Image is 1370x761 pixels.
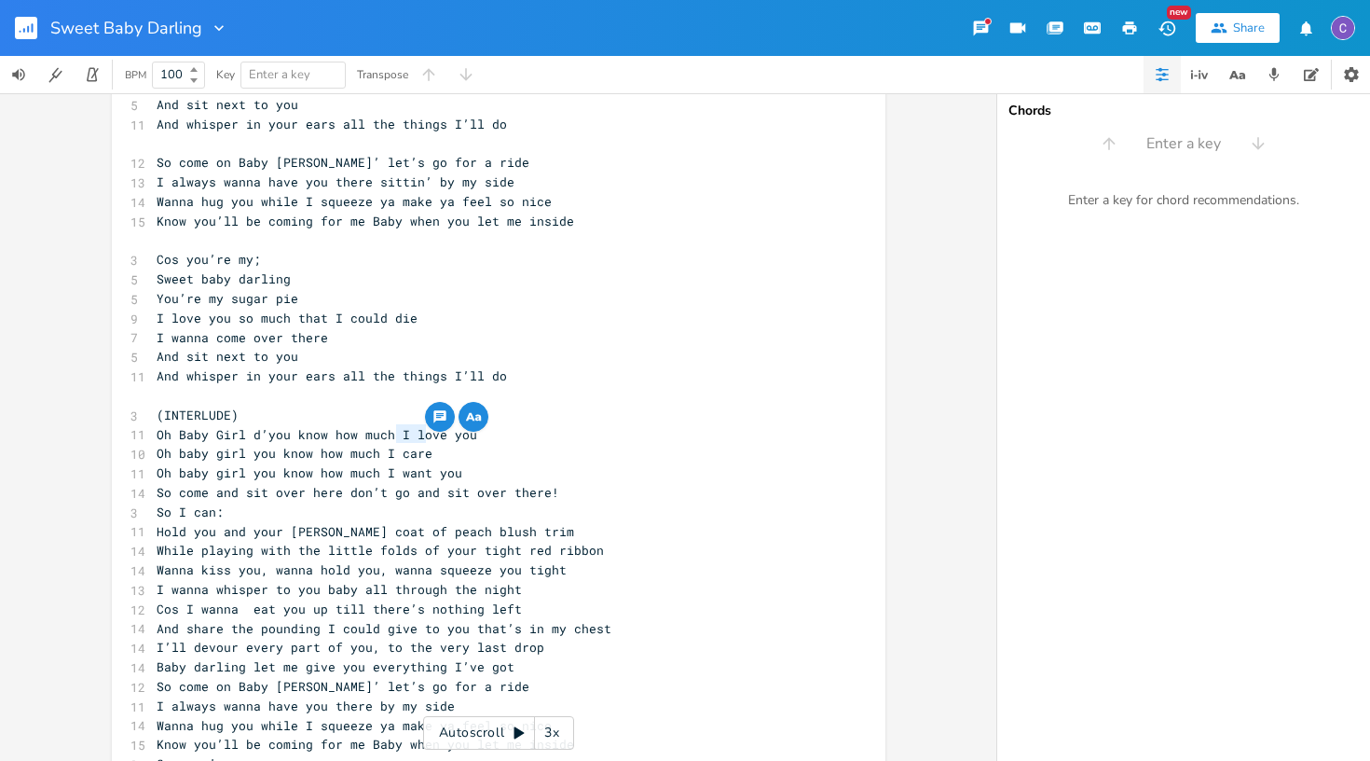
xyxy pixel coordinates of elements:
[157,310,418,326] span: I love you so much that I could die
[157,698,455,714] span: I always wanna have you there by my side
[157,523,574,540] span: Hold you and your [PERSON_NAME] coat of peach blush trim
[157,445,432,462] span: Oh baby girl you know how much I care
[157,329,328,346] span: I wanna come over there
[157,464,462,481] span: Oh baby girl you know how much I want you
[157,348,298,365] span: And sit next to you
[50,20,202,36] span: Sweet Baby Darling
[157,290,298,307] span: You’re my sugar pie
[157,620,611,637] span: And share the pounding I could give to you that’s in my chest
[157,251,261,268] span: Cos you’re my;
[157,154,529,171] span: So come on Baby [PERSON_NAME]’ let’s go for a ride
[157,736,574,753] span: Know you’ll be coming for me Baby when you let me inside
[423,716,574,750] div: Autoscroll
[997,181,1370,220] div: Enter a key for chord recommendations.
[157,581,522,598] span: I wanna whisper to you baby all through the night
[157,213,574,229] span: Know you’ll be coming for me Baby when you let me inside
[157,426,477,443] span: Oh Baby Girl d’you know how much I love you
[157,270,291,287] span: Sweet baby darling
[157,484,559,501] span: So come and sit over here don’t go and sit over there!
[249,66,310,83] span: Enter a key
[1008,104,1359,118] div: Chords
[157,116,507,132] span: And whisper in your ears all the things I’ll do
[357,69,408,80] div: Transpose
[157,658,514,675] span: Baby darling let me give you everything I’ve got
[157,367,507,384] span: And whisper in your ears all the things I’ll do
[157,504,224,520] span: So I can:
[157,717,552,734] span: Wanna hug you while I squeeze ya make ya feel so nice
[157,96,298,113] span: And sit next to you
[216,69,235,80] div: Key
[157,542,604,559] span: While playing with the little folds of your tight red ribbon
[535,716,569,750] div: 3x
[1148,11,1185,45] button: New
[157,407,239,423] span: (INTERLUDE)
[157,639,544,656] span: I’ll devour every part of you, to the very last drop
[1146,133,1221,155] span: Enter a key
[1167,6,1191,20] div: New
[1196,13,1280,43] button: Share
[125,70,146,80] div: BPM
[1331,16,1355,40] img: Calum Wright
[157,193,552,210] span: Wanna hug you while I squeeze ya make ya feel so nice
[1233,20,1265,36] div: Share
[157,601,522,617] span: Cos I wanna eat you up till there’s nothing left
[157,173,514,190] span: I always wanna have you there sittin’ by my side
[157,678,529,695] span: So come on Baby [PERSON_NAME]’ let’s go for a ride
[157,561,567,578] span: Wanna kiss you, wanna hold you, wanna squeeze you tight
